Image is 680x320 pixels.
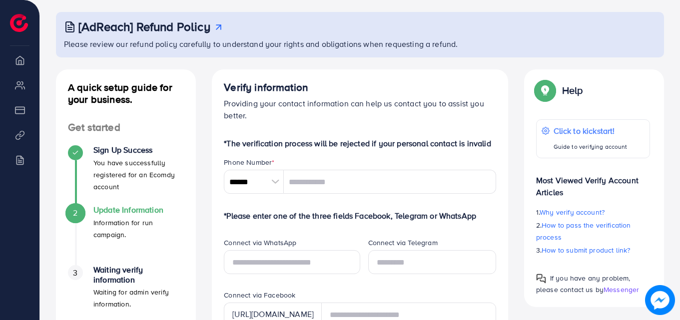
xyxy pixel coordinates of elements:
img: Popup guide [536,274,546,284]
p: Waiting for admin verify information. [93,286,184,310]
label: Connect via WhatsApp [224,238,296,248]
label: Connect via Facebook [224,290,295,300]
img: Popup guide [536,81,554,99]
h4: Waiting verify information [93,265,184,284]
span: How to submit product link? [542,245,630,255]
label: Connect via Telegram [368,238,438,248]
p: You have successfully registered for an Ecomdy account [93,157,184,193]
p: Guide to verifying account [554,141,628,153]
p: Most Viewed Verify Account Articles [536,166,650,198]
p: 2. [536,219,650,243]
label: Phone Number [224,157,274,167]
h4: Sign Up Success [93,145,184,155]
p: Providing your contact information can help us contact you to assist you better. [224,97,496,121]
span: If you have any problem, please contact us by [536,273,631,295]
li: Update Information [56,205,196,265]
span: How to pass the verification process [536,220,631,242]
li: Sign Up Success [56,145,196,205]
span: 2 [73,207,77,219]
p: Information for run campaign. [93,217,184,241]
h4: Update Information [93,205,184,215]
p: Help [562,84,583,96]
img: image [645,285,675,315]
h4: Verify information [224,81,496,94]
span: Messenger [604,285,639,295]
h3: [AdReach] Refund Policy [78,19,210,34]
h4: Get started [56,121,196,134]
span: Why verify account? [540,207,605,217]
img: logo [10,14,28,32]
p: 1. [536,206,650,218]
p: *The verification process will be rejected if your personal contact is invalid [224,137,496,149]
p: 3. [536,244,650,256]
p: Click to kickstart! [554,125,628,137]
span: 3 [73,267,77,279]
h4: A quick setup guide for your business. [56,81,196,105]
p: Please review our refund policy carefully to understand your rights and obligations when requesti... [64,38,658,50]
p: *Please enter one of the three fields Facebook, Telegram or WhatsApp [224,210,496,222]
